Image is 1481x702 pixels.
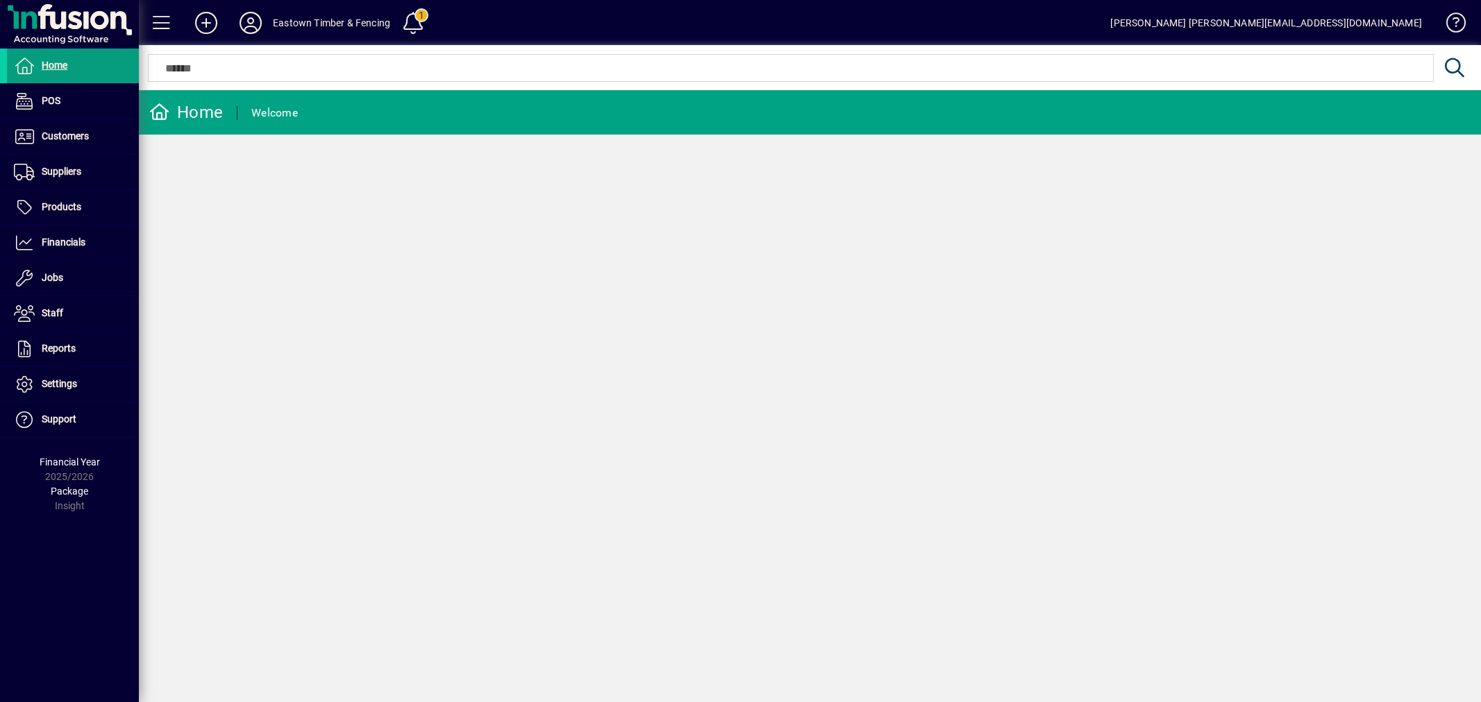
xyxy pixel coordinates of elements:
span: Home [42,60,67,71]
div: [PERSON_NAME] [PERSON_NAME][EMAIL_ADDRESS][DOMAIN_NAME] [1110,12,1422,34]
div: Home [149,101,223,123]
a: Reports [7,332,139,366]
div: Eastown Timber & Fencing [273,12,390,34]
span: Staff [42,307,63,318]
a: Customers [7,119,139,154]
span: Reports [42,343,76,354]
button: Profile [228,10,273,35]
a: Settings [7,367,139,402]
a: Suppliers [7,155,139,189]
a: Knowledge Base [1436,3,1464,48]
span: Settings [42,378,77,389]
span: Suppliers [42,166,81,177]
span: Support [42,413,76,425]
a: Financials [7,225,139,260]
a: Jobs [7,261,139,296]
span: Jobs [42,272,63,283]
a: Support [7,402,139,437]
a: Products [7,190,139,225]
span: Financials [42,237,85,248]
span: Package [51,486,88,497]
div: Welcome [251,102,298,124]
a: POS [7,84,139,119]
span: Customers [42,130,89,142]
span: POS [42,95,60,106]
span: Products [42,201,81,212]
span: Financial Year [40,456,100,468]
button: Add [184,10,228,35]
a: Staff [7,296,139,331]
